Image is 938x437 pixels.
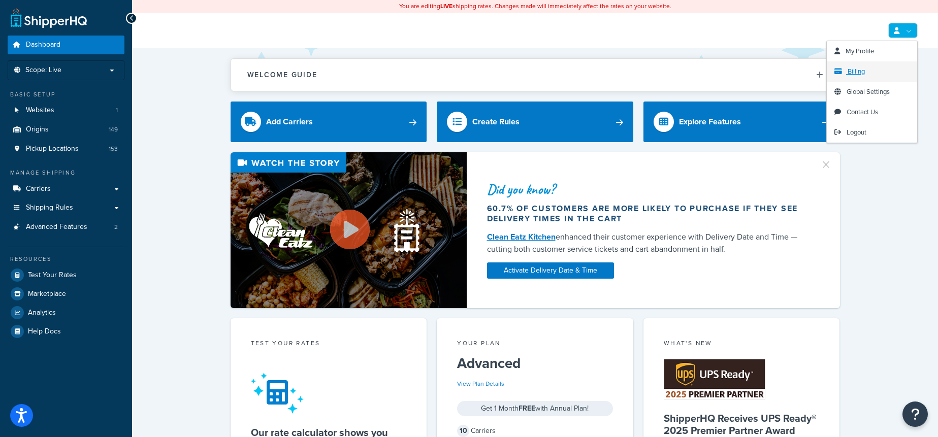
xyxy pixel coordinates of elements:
div: Add Carriers [266,115,313,129]
a: Clean Eatz Kitchen [487,231,556,243]
strong: FREE [519,403,535,414]
button: Welcome Guide [231,59,839,91]
span: Test Your Rates [28,271,77,280]
a: My Profile [827,41,917,61]
a: Explore Features [643,102,840,142]
span: Shipping Rules [26,204,73,212]
span: Global Settings [847,87,890,96]
a: Billing [827,61,917,82]
a: Add Carriers [231,102,427,142]
li: Pickup Locations [8,140,124,158]
a: Shipping Rules [8,198,124,217]
a: Create Rules [437,102,633,142]
a: Websites1 [8,101,124,120]
div: 60.7% of customers are more likely to purchase if they see delivery times in the cart [487,204,808,224]
span: Origins [26,125,49,134]
h5: Advanced [457,355,613,372]
a: Test Your Rates [8,266,124,284]
a: Analytics [8,304,124,322]
span: Scope: Live [25,66,61,75]
div: Manage Shipping [8,169,124,177]
span: 2 [114,223,118,231]
span: Logout [847,127,866,137]
a: Help Docs [8,322,124,341]
a: Origins149 [8,120,124,139]
div: enhanced their customer experience with Delivery Date and Time — cutting both customer service ti... [487,231,808,255]
span: Billing [848,66,865,76]
b: LIVE [440,2,452,11]
h5: ShipperHQ Receives UPS Ready® 2025 Premier Partner Award [664,412,820,436]
button: Open Resource Center [902,401,928,427]
a: Global Settings [827,82,917,102]
span: 10 [457,425,469,437]
span: Help Docs [28,327,61,336]
span: Dashboard [26,41,60,49]
span: 1 [116,106,118,115]
li: Websites [8,101,124,120]
a: Advanced Features2 [8,218,124,237]
a: Pickup Locations153 [8,140,124,158]
span: Advanced Features [26,223,87,231]
div: Get 1 Month with Annual Plan! [457,401,613,416]
span: Pickup Locations [26,145,79,153]
span: My Profile [846,46,874,56]
a: Contact Us [827,102,917,122]
div: Resources [8,255,124,263]
li: Advanced Features [8,218,124,237]
div: Your Plan [457,339,613,350]
span: 149 [109,125,118,134]
a: Activate Delivery Date & Time [487,262,614,279]
div: Did you know? [487,182,808,196]
div: Explore Features [679,115,741,129]
span: 153 [109,145,118,153]
a: Dashboard [8,36,124,54]
li: Origins [8,120,124,139]
a: Logout [827,122,917,143]
a: Marketplace [8,285,124,303]
span: Marketplace [28,290,66,298]
div: Basic Setup [8,90,124,99]
span: Analytics [28,309,56,317]
a: Carriers [8,180,124,198]
span: Contact Us [847,107,878,117]
div: Create Rules [472,115,520,129]
span: Carriers [26,185,51,193]
div: Test your rates [251,339,407,350]
span: Websites [26,106,54,115]
h2: Welcome Guide [247,71,317,79]
a: View Plan Details [457,379,504,388]
img: Video thumbnail [231,152,467,308]
div: What's New [664,339,820,350]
